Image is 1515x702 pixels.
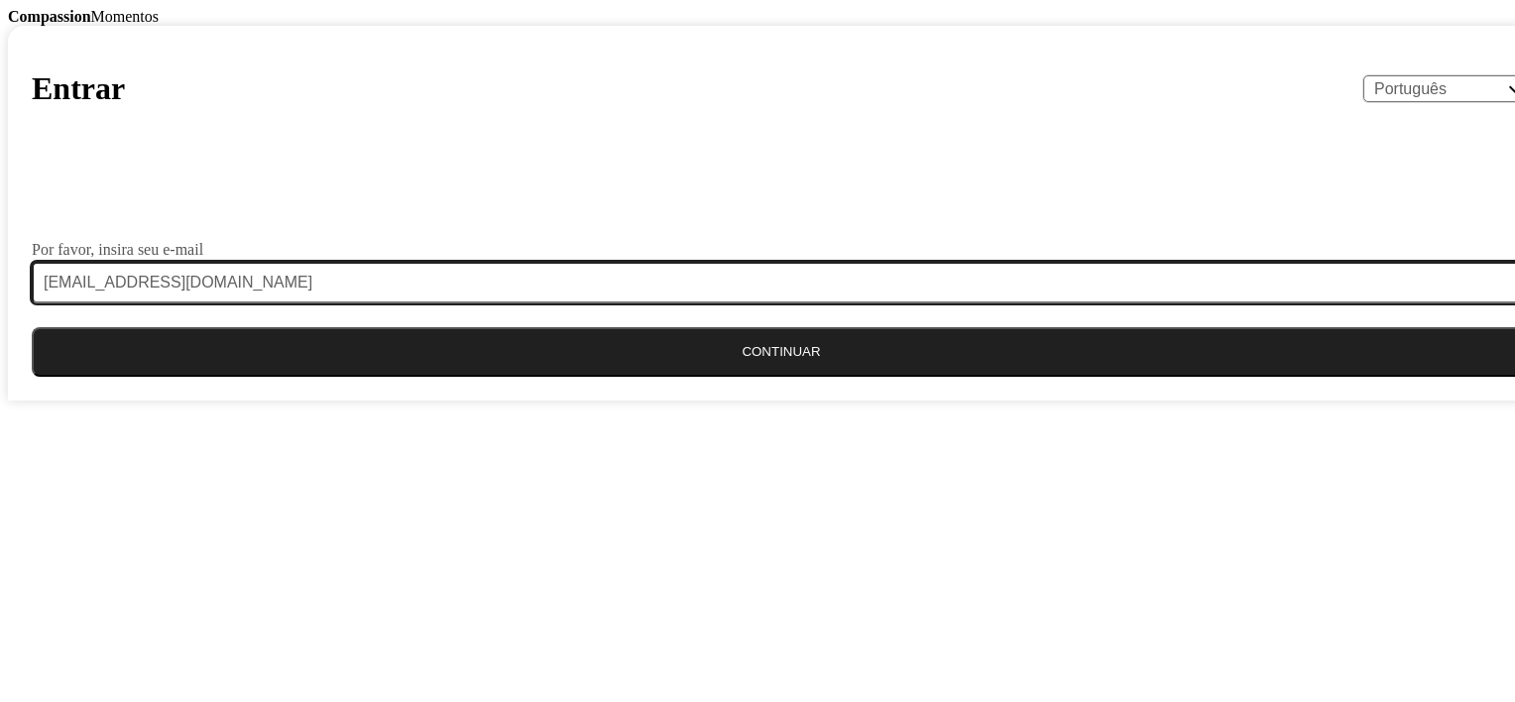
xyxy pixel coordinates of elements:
div: Momentos [8,8,1507,26]
label: Por favor, insira seu e-mail [32,242,203,258]
b: Compassion [8,8,91,25]
h1: Entrar [32,70,125,107]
